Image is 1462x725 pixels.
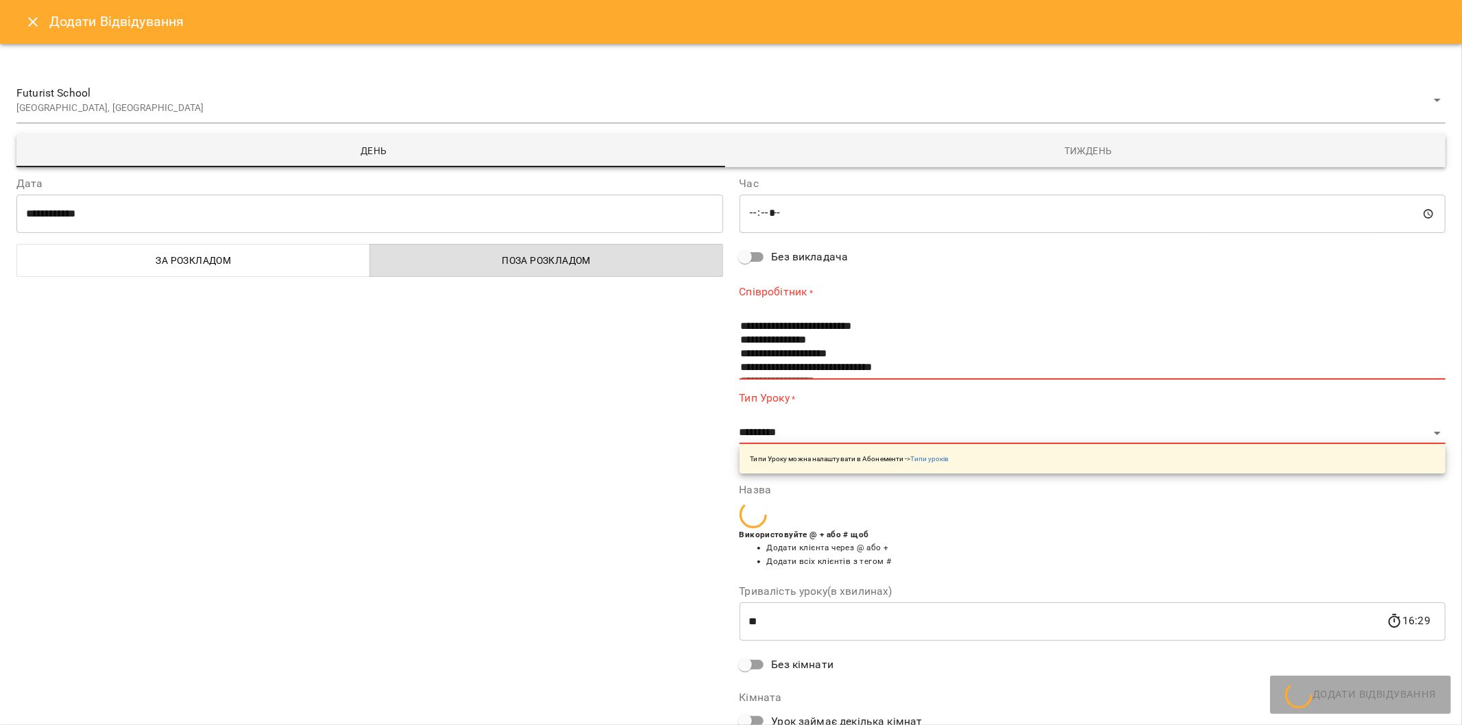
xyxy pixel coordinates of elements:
[740,284,1446,300] label: Співробітник
[369,244,723,277] button: Поза розкладом
[767,555,1446,569] li: Додати всіх клієнтів з тегом #
[16,101,1429,115] p: [GEOGRAPHIC_DATA], [GEOGRAPHIC_DATA]
[911,455,949,463] a: Типи уроків
[740,143,1438,159] span: Тиждень
[740,391,1446,406] label: Тип Уроку
[25,143,723,159] span: День
[772,656,834,673] span: Без кімнати
[16,5,49,38] button: Close
[740,530,869,539] b: Використовуйте @ + або # щоб
[740,692,1446,703] label: Кімната
[767,541,1446,555] li: Додати клієнта через @ або +
[740,586,1446,597] label: Тривалість уроку(в хвилинах)
[16,178,723,189] label: Дата
[740,178,1446,189] label: Час
[16,77,1446,123] div: Futurist School[GEOGRAPHIC_DATA], [GEOGRAPHIC_DATA]
[16,244,370,277] button: За розкладом
[772,249,849,265] span: Без викладача
[16,85,1429,101] span: Futurist School
[751,454,949,464] p: Типи Уроку можна налаштувати в Абонементи ->
[25,252,362,269] span: За розкладом
[378,252,715,269] span: Поза розкладом
[49,11,184,32] h6: Додати Відвідування
[740,484,1446,495] label: Назва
